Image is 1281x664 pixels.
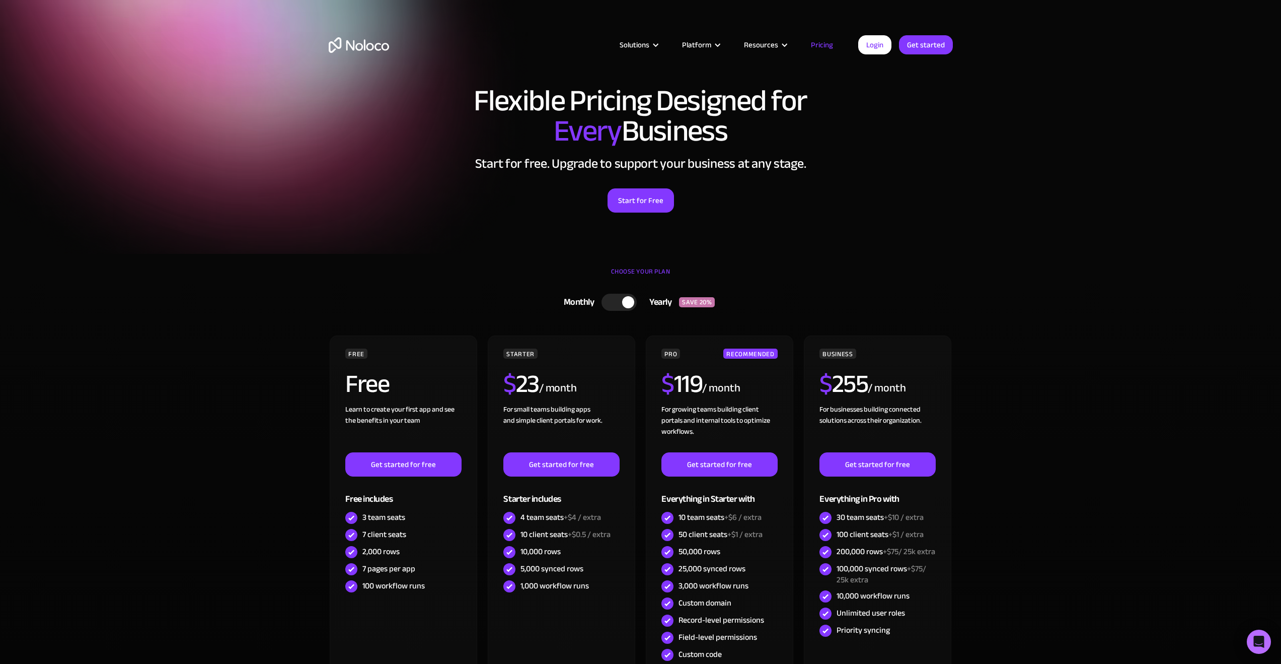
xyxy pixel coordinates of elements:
[884,510,924,525] span: +$10 / extra
[329,156,953,171] h2: Start for free. Upgrade to support your business at any stage.
[564,510,601,525] span: +$4 / extra
[744,38,778,51] div: Resources
[819,452,935,477] a: Get started for free
[661,360,674,408] span: $
[620,38,649,51] div: Solutions
[568,527,611,542] span: +$0.5 / extra
[837,625,890,636] div: Priority syncing
[899,35,953,54] a: Get started
[329,37,389,53] a: home
[661,477,777,509] div: Everything in Starter with
[837,563,935,585] div: 100,000 synced rows
[1247,630,1271,654] div: Open Intercom Messenger
[679,512,762,523] div: 10 team seats
[837,529,924,540] div: 100 client seats
[345,452,461,477] a: Get started for free
[727,527,763,542] span: +$1 / extra
[329,86,953,146] h1: Flexible Pricing Designed for Business
[503,360,516,408] span: $
[661,349,680,359] div: PRO
[819,360,832,408] span: $
[520,563,583,574] div: 5,000 synced rows
[888,527,924,542] span: +$1 / extra
[503,371,539,396] h2: 23
[362,546,400,557] div: 2,000 rows
[503,349,537,359] div: STARTER
[679,563,745,574] div: 25,000 synced rows
[661,404,777,452] div: For growing teams building client portals and internal tools to optimize workflows.
[520,512,601,523] div: 4 team seats
[731,38,798,51] div: Resources
[679,297,715,307] div: SAVE 20%
[362,563,415,574] div: 7 pages per app
[819,477,935,509] div: Everything in Pro with
[883,544,935,559] span: +$75/ 25k extra
[868,380,906,396] div: / month
[607,38,669,51] div: Solutions
[503,477,619,509] div: Starter includes
[819,349,856,359] div: BUSINESS
[682,38,711,51] div: Platform
[362,580,425,591] div: 100 workflow runs
[329,264,953,289] div: CHOOSE YOUR PLAN
[837,512,924,523] div: 30 team seats
[819,404,935,452] div: For businesses building connected solutions across their organization. ‍
[661,371,702,396] h2: 119
[554,103,622,159] span: Every
[679,580,748,591] div: 3,000 workflow runs
[362,529,406,540] div: 7 client seats
[702,380,740,396] div: / month
[669,38,731,51] div: Platform
[661,452,777,477] a: Get started for free
[539,380,577,396] div: / month
[679,615,764,626] div: Record-level permissions
[345,404,461,452] div: Learn to create your first app and see the benefits in your team ‍
[551,295,602,310] div: Monthly
[520,580,589,591] div: 1,000 workflow runs
[679,597,731,609] div: Custom domain
[679,529,763,540] div: 50 client seats
[520,546,561,557] div: 10,000 rows
[362,512,405,523] div: 3 team seats
[837,546,935,557] div: 200,000 rows
[345,371,389,396] h2: Free
[679,649,722,660] div: Custom code
[345,477,461,509] div: Free includes
[858,35,891,54] a: Login
[608,188,674,213] a: Start for Free
[724,510,762,525] span: +$6 / extra
[679,632,757,643] div: Field-level permissions
[503,452,619,477] a: Get started for free
[503,404,619,452] div: For small teams building apps and simple client portals for work. ‍
[798,38,846,51] a: Pricing
[345,349,367,359] div: FREE
[679,546,720,557] div: 50,000 rows
[837,561,926,587] span: +$75/ 25k extra
[837,608,905,619] div: Unlimited user roles
[520,529,611,540] div: 10 client seats
[837,590,910,602] div: 10,000 workflow runs
[723,349,777,359] div: RECOMMENDED
[819,371,868,396] h2: 255
[637,295,679,310] div: Yearly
